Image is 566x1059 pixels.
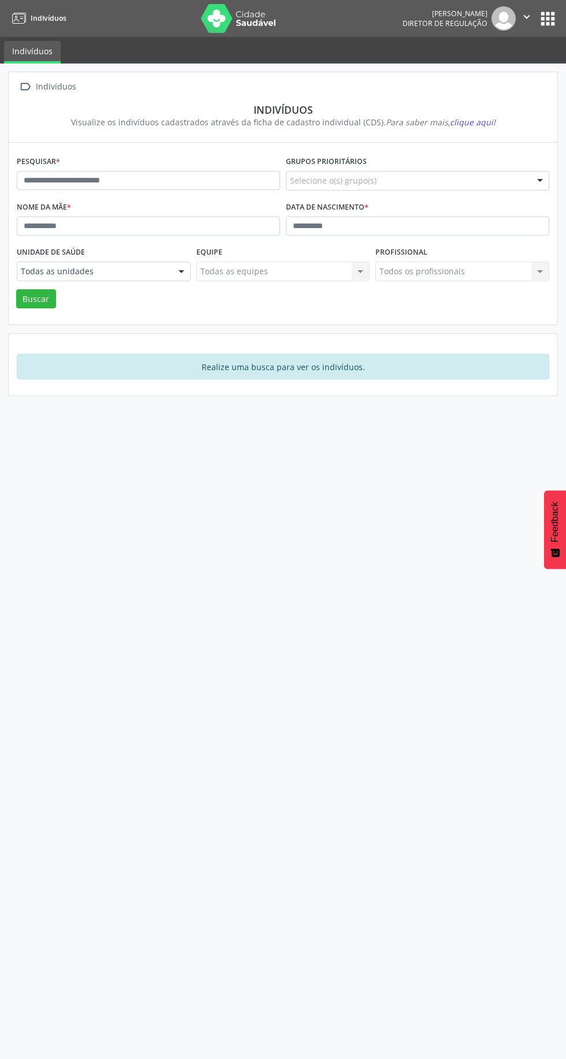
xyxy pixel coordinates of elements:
a: Indivíduos [4,41,61,64]
button: Buscar [16,289,56,309]
span: Diretor de regulação [403,18,487,28]
button: apps [538,9,558,29]
label: Data de nascimento [286,199,368,217]
div: [PERSON_NAME] [403,9,487,18]
div: Indivíduos [33,79,78,95]
label: Equipe [196,244,222,262]
span: Indivíduos [31,13,66,23]
label: Profissional [375,244,427,262]
label: Unidade de saúde [17,244,85,262]
label: Pesquisar [17,153,60,171]
span: clique aqui! [450,117,496,128]
a: Indivíduos [8,9,66,28]
i:  [17,79,33,95]
span: Feedback [550,502,560,542]
button: Feedback - Mostrar pesquisa [544,490,566,569]
i:  [520,10,533,23]
label: Nome da mãe [17,199,71,217]
div: Visualize os indivíduos cadastrados através da ficha de cadastro individual (CDS). [25,116,541,128]
img: img [491,6,516,31]
i: Para saber mais, [386,117,496,128]
label: Grupos prioritários [286,153,367,171]
div: Indivíduos [25,103,541,116]
div: Realize uma busca para ver os indivíduos. [17,354,549,379]
span: Todas as unidades [21,266,167,277]
button:  [516,6,538,31]
a:  Indivíduos [17,79,78,95]
span: Selecione o(s) grupo(s) [290,174,377,187]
